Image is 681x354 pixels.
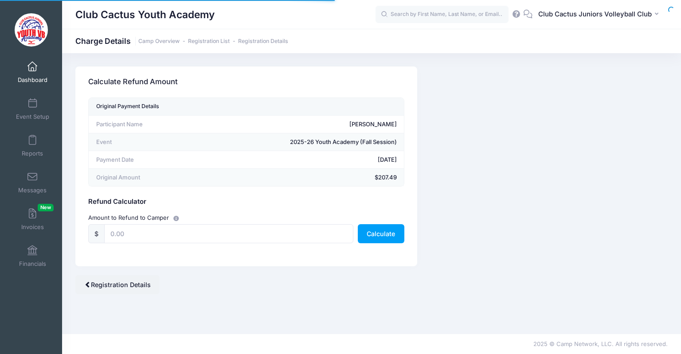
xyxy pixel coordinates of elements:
[88,224,105,243] div: $
[96,101,159,113] div: Original Payment Details
[19,260,46,268] span: Financials
[538,9,652,19] span: Club Cactus Juniors Volleyball Club
[533,340,668,347] span: 2025 © Camp Network, LLC. All rights reserved.
[89,151,194,169] td: Payment Date
[104,224,353,243] input: 0.00
[12,130,54,161] a: Reports
[38,204,54,211] span: New
[22,150,43,157] span: Reports
[88,70,178,95] h3: Calculate Refund Amount
[88,198,404,206] h5: Refund Calculator
[12,57,54,88] a: Dashboard
[89,133,194,151] td: Event
[12,241,54,272] a: Financials
[376,6,509,23] input: Search by First Name, Last Name, or Email...
[188,38,230,45] a: Registration List
[12,167,54,198] a: Messages
[12,204,54,235] a: InvoicesNew
[194,116,404,133] td: [PERSON_NAME]
[15,13,48,47] img: Club Cactus Youth Academy
[532,4,668,25] button: Club Cactus Juniors Volleyball Club
[238,38,288,45] a: Registration Details
[16,113,49,121] span: Event Setup
[194,151,404,169] td: [DATE]
[75,36,288,46] h1: Charge Details
[138,38,180,45] a: Camp Overview
[194,133,404,151] td: 2025-26 Youth Academy (Fall Session)
[194,169,404,187] td: $207.49
[75,4,215,25] h1: Club Cactus Youth Academy
[89,116,194,133] td: Participant Name
[12,93,54,124] a: Event Setup
[358,224,404,243] button: Calculate
[18,76,47,84] span: Dashboard
[18,187,47,194] span: Messages
[21,223,44,231] span: Invoices
[75,275,160,294] a: Registration Details
[84,213,409,222] div: Amount to Refund to Camper
[89,169,194,187] td: Original Amount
